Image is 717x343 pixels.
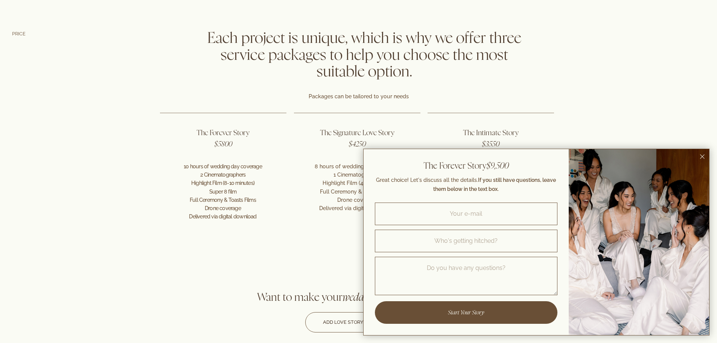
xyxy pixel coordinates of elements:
span: If you still have questions, leave them below in the text box. [433,177,556,192]
span: The Forever Story [423,162,486,170]
div: Want to make your [191,290,526,306]
div: Packages can be tailored to your needs [237,92,480,101]
span: Great choice! Let's discuss all the details. [376,177,478,183]
div: price [12,30,68,37]
span: wedding story more cinematic [343,292,460,303]
span: $9,500 [486,162,509,170]
a: Add love story session [305,312,411,332]
button: Close dialog window [698,152,707,161]
button: Start Your Story [375,301,557,324]
div: Each project is unique, which is why we offer three service packages to help you choose the most ... [199,30,529,80]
